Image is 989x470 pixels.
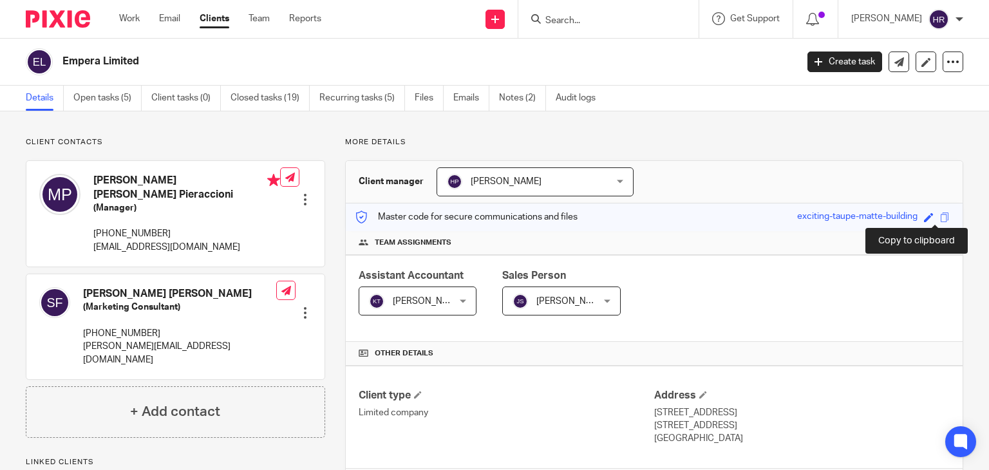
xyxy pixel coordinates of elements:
[807,52,882,72] a: Create task
[83,340,276,366] p: [PERSON_NAME][EMAIL_ADDRESS][DOMAIN_NAME]
[200,12,229,25] a: Clients
[544,15,660,27] input: Search
[159,12,180,25] a: Email
[62,55,643,68] h2: Empera Limited
[39,287,70,318] img: svg%3E
[26,137,325,147] p: Client contacts
[93,174,280,202] h4: [PERSON_NAME] [PERSON_NAME] Pieraccioni
[654,432,950,445] p: [GEOGRAPHIC_DATA]
[851,12,922,25] p: [PERSON_NAME]
[355,211,578,223] p: Master code for secure communications and files
[359,389,654,402] h4: Client type
[83,287,276,301] h4: [PERSON_NAME] [PERSON_NAME]
[471,177,542,186] span: [PERSON_NAME]
[130,402,220,422] h4: + Add contact
[654,389,950,402] h4: Address
[654,406,950,419] p: [STREET_ADDRESS]
[83,327,276,340] p: [PHONE_NUMBER]
[499,86,546,111] a: Notes (2)
[447,174,462,189] img: svg%3E
[73,86,142,111] a: Open tasks (5)
[513,294,528,309] img: svg%3E
[151,86,221,111] a: Client tasks (0)
[26,48,53,75] img: svg%3E
[415,86,444,111] a: Files
[730,14,780,23] span: Get Support
[39,174,80,215] img: svg%3E
[249,12,270,25] a: Team
[453,86,489,111] a: Emails
[345,137,963,147] p: More details
[375,348,433,359] span: Other details
[393,297,464,306] span: [PERSON_NAME]
[119,12,140,25] a: Work
[231,86,310,111] a: Closed tasks (19)
[369,294,384,309] img: svg%3E
[289,12,321,25] a: Reports
[375,238,451,248] span: Team assignments
[83,301,276,314] h5: (Marketing Consultant)
[26,457,325,467] p: Linked clients
[797,210,918,225] div: exciting-taupe-matte-building
[319,86,405,111] a: Recurring tasks (5)
[93,227,280,240] p: [PHONE_NUMBER]
[654,419,950,432] p: [STREET_ADDRESS]
[26,10,90,28] img: Pixie
[359,175,424,188] h3: Client manager
[93,202,280,214] h5: (Manager)
[536,297,607,306] span: [PERSON_NAME]
[928,9,949,30] img: svg%3E
[359,270,464,281] span: Assistant Accountant
[26,86,64,111] a: Details
[556,86,605,111] a: Audit logs
[502,270,566,281] span: Sales Person
[359,406,654,419] p: Limited company
[93,241,280,254] p: [EMAIL_ADDRESS][DOMAIN_NAME]
[267,174,280,187] i: Primary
